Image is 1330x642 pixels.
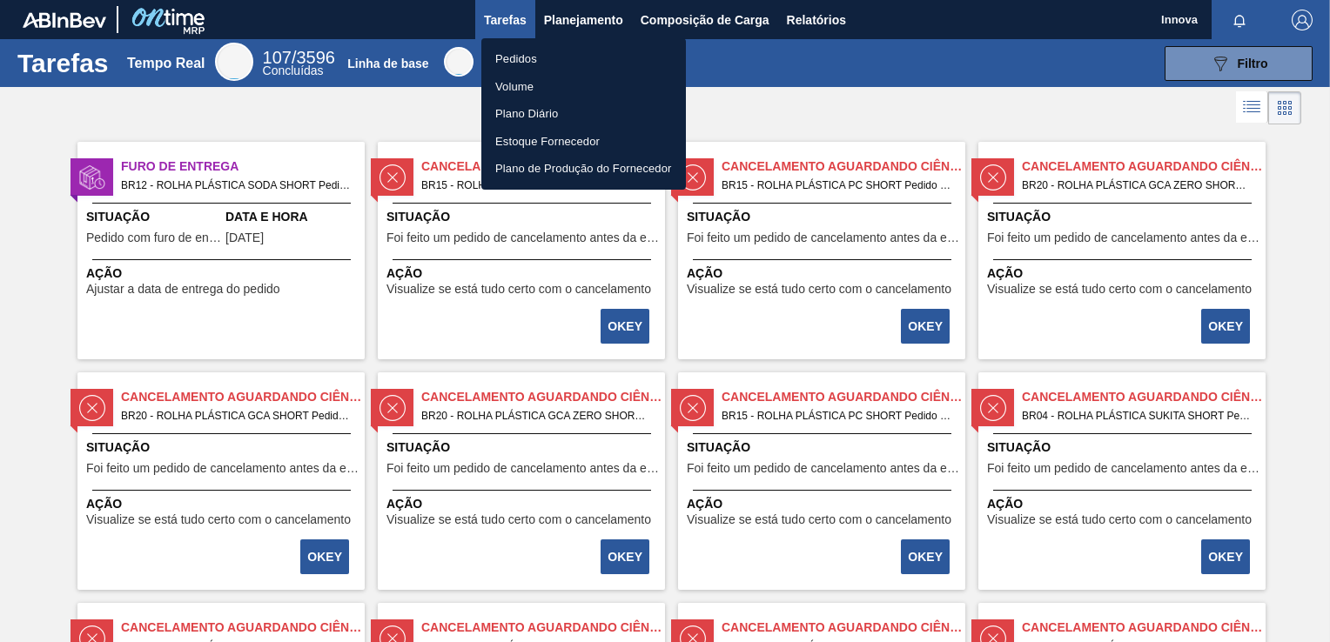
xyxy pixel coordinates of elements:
a: Estoque Fornecedor [481,128,686,156]
a: Plano de Produção do Fornecedor [481,155,686,183]
a: Plano Diário [481,100,686,128]
a: Volume [481,73,686,101]
a: Pedidos [481,45,686,73]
